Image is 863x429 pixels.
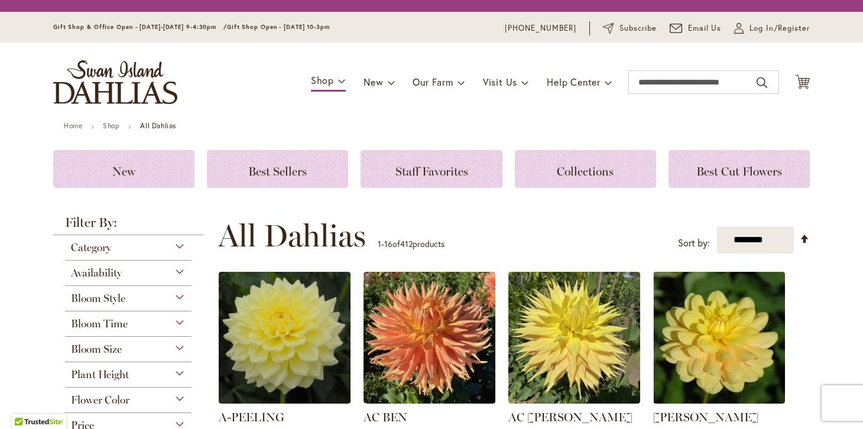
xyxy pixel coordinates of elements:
[378,238,381,249] span: 1
[696,164,782,178] span: Best Cut Flowers
[71,241,111,254] span: Category
[505,22,576,34] a: [PHONE_NUMBER]
[734,22,810,34] a: Log In/Register
[207,150,348,188] a: Best Sellers
[395,164,468,178] span: Staff Favorites
[103,121,119,130] a: Shop
[53,216,203,235] strong: Filter By:
[378,235,445,253] p: - of products
[364,76,383,88] span: New
[670,22,722,34] a: Email Us
[71,394,129,407] span: Flower Color
[53,60,177,104] a: store logo
[53,23,227,31] span: Gift Shop & Office Open - [DATE]-[DATE] 9-4:30pm /
[603,22,657,34] a: Subscribe
[218,218,366,253] span: All Dahlias
[653,410,758,424] a: [PERSON_NAME]
[384,238,392,249] span: 16
[400,238,413,249] span: 412
[227,23,330,31] span: Gift Shop Open - [DATE] 10-3pm
[219,395,351,406] a: A-Peeling
[219,272,351,404] img: A-Peeling
[515,150,656,188] a: Collections
[364,272,495,404] img: AC BEN
[508,395,640,406] a: AC Jeri
[757,73,767,92] button: Search
[413,76,453,88] span: Our Farm
[71,292,125,305] span: Bloom Style
[71,343,122,356] span: Bloom Size
[508,272,640,404] img: AC Jeri
[653,272,785,404] img: AHOY MATEY
[750,22,810,34] span: Log In/Register
[219,410,284,424] a: A-PEELING
[483,76,517,88] span: Visit Us
[364,410,407,424] a: AC BEN
[248,164,307,178] span: Best Sellers
[547,76,601,88] span: Help Center
[669,150,810,188] a: Best Cut Flowers
[64,121,82,130] a: Home
[311,74,334,86] span: Shop
[361,150,502,188] a: Staff Favorites
[508,410,632,424] a: AC [PERSON_NAME]
[71,266,122,279] span: Availability
[364,395,495,406] a: AC BEN
[112,164,135,178] span: New
[619,22,657,34] span: Subscribe
[140,121,176,130] strong: All Dahlias
[653,395,785,406] a: AHOY MATEY
[53,150,194,188] a: New
[71,317,128,330] span: Bloom Time
[688,22,722,34] span: Email Us
[678,232,710,254] label: Sort by:
[557,164,614,178] span: Collections
[71,368,129,381] span: Plant Height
